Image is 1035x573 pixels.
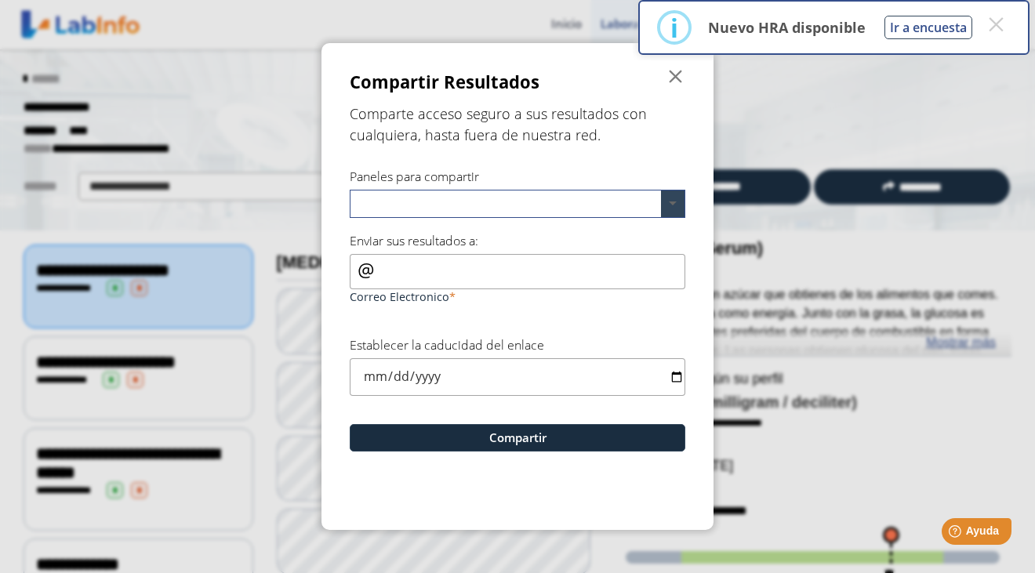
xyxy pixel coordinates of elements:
label: Enviar sus resultados a: [350,232,478,249]
label: Establecer la caducidad del enlace [350,336,544,354]
button: Compartir [350,424,685,452]
p: Nuevo HRA disponible [708,18,866,37]
button: Ir a encuesta [884,16,972,39]
button: Close this dialog [982,10,1010,38]
label: Paneles para compartir [350,168,479,185]
h5: Comparte acceso seguro a sus resultados con cualquiera, hasta fuera de nuestra red. [350,103,685,146]
iframe: Help widget launcher [895,512,1018,556]
span:  [666,67,685,86]
label: Correo Electronico [350,289,685,304]
h3: Compartir Resultados [350,70,539,96]
div: i [670,13,678,42]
